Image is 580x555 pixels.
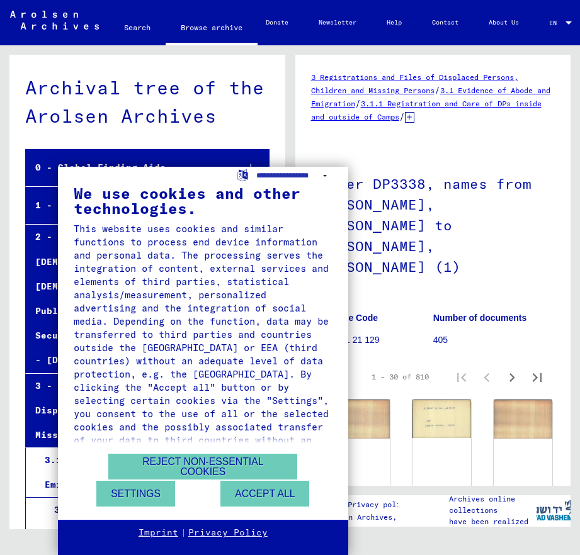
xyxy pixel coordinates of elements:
[188,527,268,539] a: Privacy Policy
[108,454,297,479] button: Reject non-essential cookies
[74,222,333,460] div: This website uses cookies and similar functions to process end device information and personal da...
[220,481,309,507] button: Accept all
[96,481,175,507] button: Settings
[74,186,333,216] div: We use cookies and other technologies.
[139,527,178,539] a: Imprint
